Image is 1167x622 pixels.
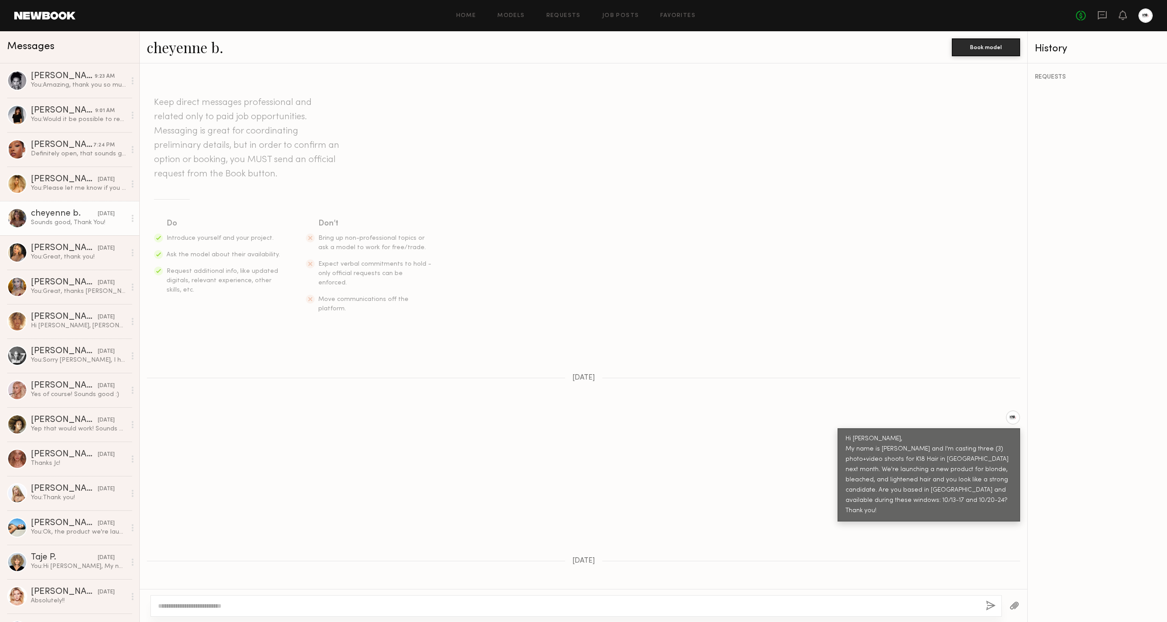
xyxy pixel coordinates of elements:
div: Yes of course! Sounds good :) [31,390,126,399]
div: [PERSON_NAME] [31,588,98,597]
div: Don’t [318,217,433,230]
span: [DATE] [572,374,595,382]
div: [PERSON_NAME] [31,141,93,150]
div: Hi [PERSON_NAME], My name is [PERSON_NAME] and I'm casting three (3) photo+video shoots for K18 H... [846,434,1012,516]
div: [PERSON_NAME] [31,347,98,356]
div: Do [167,217,281,230]
div: [PERSON_NAME] [31,484,98,493]
div: Hi [PERSON_NAME], [PERSON_NAME] so excited to be considered & potentially be part of this campaig... [31,321,126,330]
div: [DATE] [98,279,115,287]
a: Requests [546,13,581,19]
div: [PERSON_NAME] [31,72,95,81]
div: Yep that would work! Sounds good, I’ll hold for you 🥰 [31,425,126,433]
div: [PERSON_NAME] [31,175,98,184]
div: [DATE] [98,485,115,493]
div: [DATE] [98,313,115,321]
div: You: Great, thank you! [31,253,126,261]
span: Request additional info, like updated digitals, relevant experience, other skills, etc. [167,268,278,293]
div: You: Amazing, thank you so much! [31,81,126,89]
div: Taje P. [31,553,98,562]
div: You: Hi [PERSON_NAME], My name is JC and I'm casting three (3) photo+video shoots for K18 Hair in... [31,562,126,571]
a: Models [497,13,525,19]
div: [DATE] [98,244,115,253]
a: Job Posts [602,13,639,19]
div: [PERSON_NAME] [31,381,98,390]
span: Move communications off the platform. [318,296,408,312]
div: Absolutely!! [31,597,126,605]
div: [PERSON_NAME] [31,244,98,253]
a: Favorites [660,13,696,19]
div: You: Ok, the product we're launching is exclusively for blonde hair. If you're open to it, we wou... [31,528,126,536]
button: Book model [952,38,1020,56]
div: [DATE] [98,554,115,562]
span: Messages [7,42,54,52]
a: cheyenne b. [147,38,223,57]
div: [PERSON_NAME] [31,106,95,115]
div: History [1035,44,1160,54]
div: [DATE] [98,519,115,528]
div: [DATE] [98,347,115,356]
div: [DATE] [98,451,115,459]
div: [DATE] [98,588,115,597]
div: [PERSON_NAME] [31,278,98,287]
div: [DATE] [98,175,115,184]
div: [DATE] [98,382,115,390]
div: You: Great, thanks [PERSON_NAME]! [31,287,126,296]
span: Expect verbal commitments to hold - only official requests can be enforced. [318,261,431,286]
span: Bring up non-professional topics or ask a model to work for free/trade. [318,235,426,250]
span: Ask the model about their availability. [167,252,280,258]
div: REQUESTS [1035,74,1160,80]
div: [DATE] [98,416,115,425]
header: Keep direct messages professional and related only to paid job opportunities. Messaging is great ... [154,96,342,181]
div: 7:24 PM [93,141,115,150]
div: [PERSON_NAME] [31,313,98,321]
div: Thanks Jc! [31,459,126,468]
a: Home [456,13,476,19]
div: You: Thank you! [31,493,126,502]
div: [DATE] [98,210,115,218]
div: [PERSON_NAME] [31,519,98,528]
a: Book model [952,43,1020,50]
div: You: Would it be possible to receive [DATE]? [31,115,126,124]
span: [DATE] [572,557,595,565]
div: You: Please let me know if you have any questions. Ty! [31,184,126,192]
div: You: Sorry [PERSON_NAME], I hit copy + paste to all candidates in our shortlist. You may have rec... [31,356,126,364]
div: Definitely open, that sounds great! Appreciate it! [31,150,126,158]
div: [PERSON_NAME] [31,450,98,459]
span: Introduce yourself and your project. [167,235,274,241]
div: [PERSON_NAME] [31,416,98,425]
div: cheyenne b. [31,209,98,218]
div: Sounds good, Thank You! [31,218,126,227]
div: 9:01 AM [95,107,115,115]
div: 9:23 AM [95,72,115,81]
